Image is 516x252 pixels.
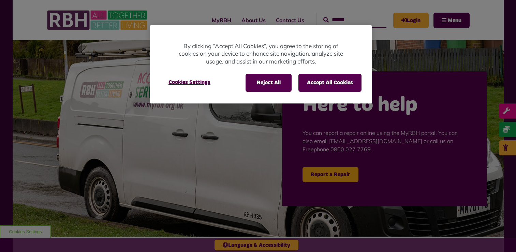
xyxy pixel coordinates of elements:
p: By clicking “Accept All Cookies”, you agree to the storing of cookies on your device to enhance s... [177,42,344,66]
div: Cookie banner [150,25,372,103]
button: Reject All [246,74,292,92]
button: Cookies Settings [160,74,219,91]
div: Privacy [150,25,372,103]
button: Accept All Cookies [298,74,362,92]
